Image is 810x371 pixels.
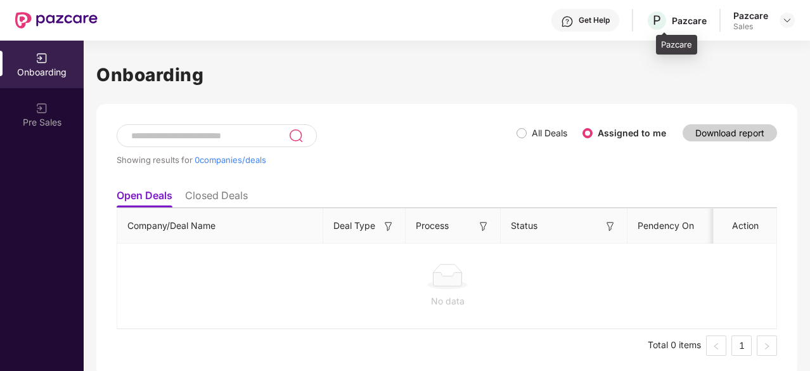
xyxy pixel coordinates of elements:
div: Pazcare [733,10,768,22]
img: svg+xml;base64,PHN2ZyB3aWR0aD0iMTYiIGhlaWdodD0iMTYiIHZpZXdCb3g9IjAgMCAxNiAxNiIgZmlsbD0ibm9uZSIgeG... [604,220,617,233]
th: Company/Deal Name [117,209,323,244]
li: Closed Deals [185,189,248,207]
img: svg+xml;base64,PHN2ZyB3aWR0aD0iMTYiIGhlaWdodD0iMTYiIHZpZXdCb3g9IjAgMCAxNiAxNiIgZmlsbD0ibm9uZSIgeG... [382,220,395,233]
div: Showing results for [117,155,517,165]
span: left [712,342,720,350]
button: right [757,335,777,356]
label: Assigned to me [598,127,666,138]
img: svg+xml;base64,PHN2ZyBpZD0iRHJvcGRvd24tMzJ4MzIiIHhtbG5zPSJodHRwOi8vd3d3LnczLm9yZy8yMDAwL3N2ZyIgd2... [782,15,792,25]
span: right [763,342,771,350]
img: svg+xml;base64,PHN2ZyBpZD0iSGVscC0zMngzMiIgeG1sbnM9Imh0dHA6Ly93d3cudzMub3JnLzIwMDAvc3ZnIiB3aWR0aD... [561,15,574,28]
li: 1 [731,335,752,356]
img: svg+xml;base64,PHN2ZyB3aWR0aD0iMjAiIGhlaWdodD0iMjAiIHZpZXdCb3g9IjAgMCAyMCAyMCIgZmlsbD0ibm9uZSIgeG... [35,102,48,115]
button: Download report [683,124,777,141]
li: Previous Page [706,335,726,356]
div: Sales [733,22,768,32]
img: svg+xml;base64,PHN2ZyB3aWR0aD0iMTYiIGhlaWdodD0iMTYiIHZpZXdCb3g9IjAgMCAxNiAxNiIgZmlsbD0ibm9uZSIgeG... [477,220,490,233]
span: Deal Type [333,219,375,233]
span: Status [511,219,537,233]
h1: Onboarding [96,61,797,89]
img: New Pazcare Logo [15,12,98,29]
label: All Deals [532,127,567,138]
span: P [653,13,661,28]
button: left [706,335,726,356]
li: Total 0 items [648,335,701,356]
li: Next Page [757,335,777,356]
th: Action [714,209,777,244]
a: 1 [732,336,751,355]
span: Pendency On [638,219,694,233]
div: Pazcare [672,15,707,27]
li: Open Deals [117,189,172,207]
span: Process [416,219,449,233]
span: 0 companies/deals [195,155,266,165]
div: Get Help [579,15,610,25]
img: svg+xml;base64,PHN2ZyB3aWR0aD0iMjQiIGhlaWdodD0iMjUiIHZpZXdCb3g9IjAgMCAyNCAyNSIgZmlsbD0ibm9uZSIgeG... [288,128,303,143]
img: svg+xml;base64,PHN2ZyB3aWR0aD0iMjAiIGhlaWdodD0iMjAiIHZpZXdCb3g9IjAgMCAyMCAyMCIgZmlsbD0ibm9uZSIgeG... [35,52,48,65]
div: No data [127,294,768,308]
div: Pazcare [656,35,697,55]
